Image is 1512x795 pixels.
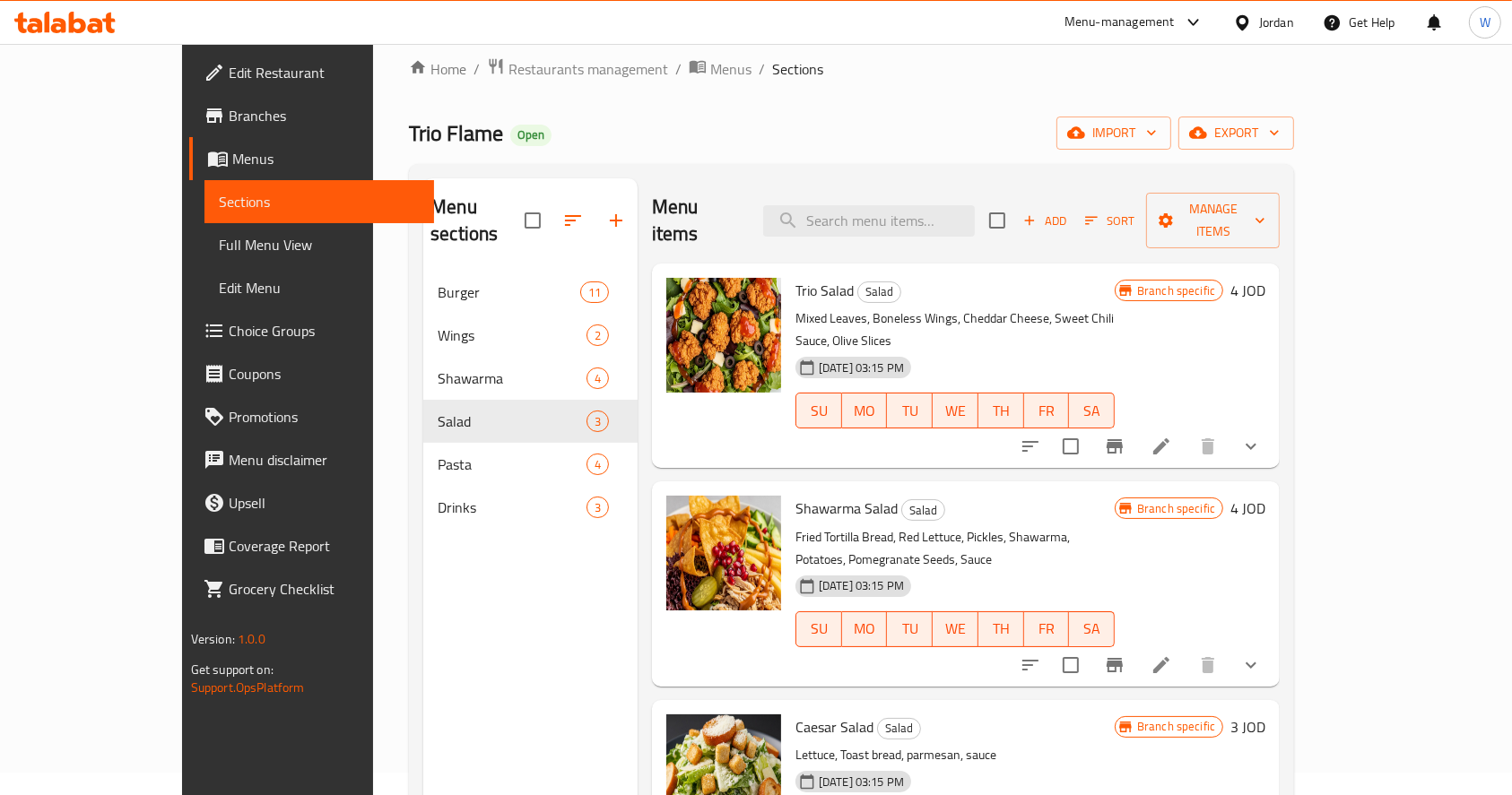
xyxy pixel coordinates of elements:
[438,454,587,475] span: Pasta
[229,578,421,600] span: Grocery Checklist
[1093,425,1136,468] button: Branch-specific-item
[423,271,638,314] div: Burger11
[587,499,608,516] span: 3
[189,438,435,481] a: Menu disclaimer
[887,611,933,647] button: TU
[229,406,421,428] span: Promotions
[1016,207,1073,235] span: Add item
[1193,122,1280,144] span: export
[508,58,668,80] span: Restaurants management
[795,393,842,428] button: SU
[795,713,873,740] span: Caesar Salad
[1031,398,1063,424] span: FR
[238,627,265,651] span: 1.0.0
[1151,654,1172,676] a: Edit menu item
[666,496,781,610] img: Shawarma Salad
[1160,198,1265,243] span: Manage items
[849,398,881,424] span: MO
[587,410,609,432] div: items
[204,223,435,266] a: Full Menu View
[1069,393,1115,428] button: SA
[587,327,608,344] span: 2
[510,125,552,146] div: Open
[1130,500,1222,517] span: Branch specific
[795,307,1115,352] p: Mixed Leaves, Boneless Wings, Cheddar Cheese, Sweet Chili Sauce, Olive Slices
[978,393,1024,428] button: TH
[1052,428,1090,465] span: Select to update
[510,127,552,143] span: Open
[1130,282,1222,299] span: Branch specific
[1073,207,1146,235] span: Sort items
[189,481,435,524] a: Upsell
[812,773,911,791] span: [DATE] 03:15 PM
[666,278,781,393] img: Trio Salad
[438,324,587,346] span: Wings
[978,611,1024,647] button: TH
[423,264,638,536] nav: Menu sections
[1240,436,1262,457] svg: Show Choices
[552,199,595,242] span: Sort sections
[438,281,579,303] span: Burger
[1069,611,1115,647] button: SA
[191,676,305,699] a: Support.OpsPlatform
[189,567,435,610] a: Grocery Checklist
[858,281,900,302] span: Salad
[894,616,925,642] span: TU
[763,205,975,237] input: search
[933,393,978,428] button: WE
[849,616,881,642] span: MO
[795,744,1115,766] p: Lettuce, Toast bread, parmesan, sauce
[229,62,421,83] span: Edit Restaurant
[1230,644,1273,687] button: show more
[1093,644,1136,687] button: Branch-specific-item
[189,352,435,395] a: Coupons
[438,410,587,432] div: Salad
[877,718,921,739] div: Salad
[229,105,421,126] span: Branches
[423,443,638,486] div: Pasta4
[409,57,1294,81] nav: breadcrumb
[1009,425,1052,468] button: sort-choices
[232,148,421,169] span: Menus
[1240,654,1262,676] svg: Show Choices
[812,577,911,594] span: [DATE] 03:15 PM
[1081,207,1139,235] button: Sort
[1064,12,1175,33] div: Menu-management
[423,486,638,529] div: Drinks3
[189,94,435,137] a: Branches
[423,314,638,357] div: Wings2
[487,57,668,81] a: Restaurants management
[1076,398,1108,424] span: SA
[1016,207,1073,235] button: Add
[878,718,920,739] span: Salad
[940,398,971,424] span: WE
[423,357,638,400] div: Shawarma4
[933,611,978,647] button: WE
[887,393,933,428] button: TU
[689,57,752,81] a: Menus
[986,616,1017,642] span: TH
[795,611,842,647] button: SU
[219,191,421,212] span: Sections
[812,359,911,376] span: [DATE] 03:15 PM
[1146,193,1280,248] button: Manage items
[189,137,435,180] a: Menus
[1024,611,1070,647] button: FR
[1021,211,1069,231] span: Add
[857,281,901,303] div: Salad
[842,611,888,647] button: MO
[1480,13,1490,32] span: W
[191,627,235,651] span: Version:
[229,535,421,557] span: Coverage Report
[772,58,823,80] span: Sections
[219,234,421,255] span: Full Menu View
[804,616,835,642] span: SU
[219,277,421,298] span: Edit Menu
[759,58,765,80] li: /
[795,495,898,522] span: Shawarma Salad
[795,526,1115,571] p: Fried Tortilla Bread, Red Lettuce, Pickles, Shawarma, Potatoes, Pomegranate Seeds, Sauce
[842,393,888,428] button: MO
[423,400,638,443] div: Salad3
[409,113,503,153] span: Trio Flame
